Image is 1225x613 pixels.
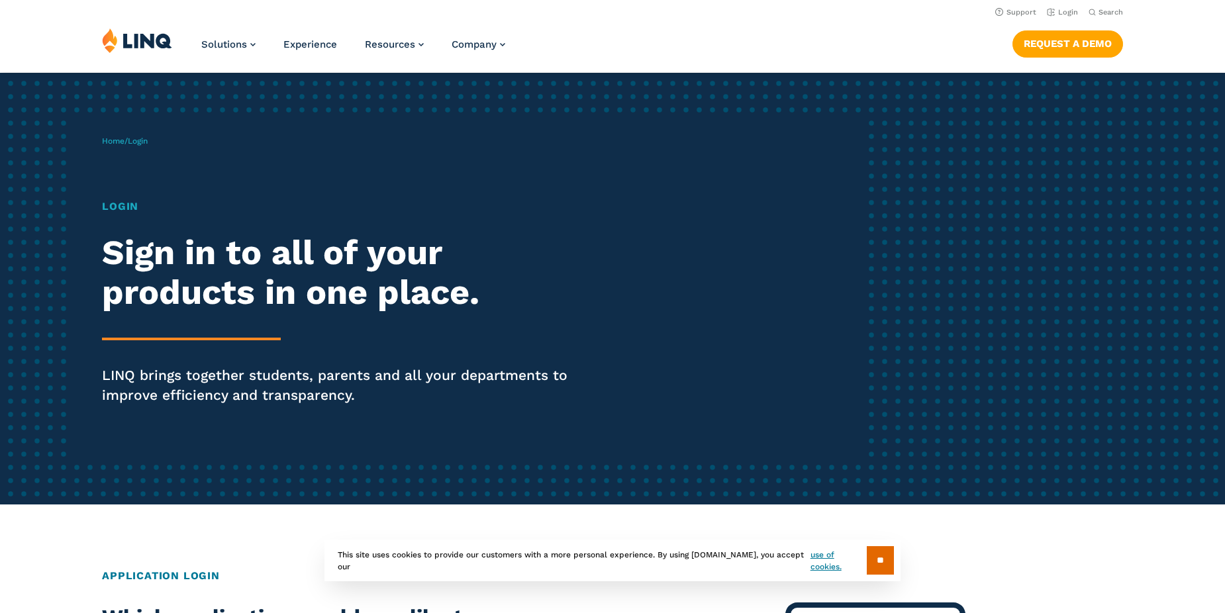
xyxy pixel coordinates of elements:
a: Home [102,136,124,146]
a: Support [995,8,1036,17]
h1: Login [102,199,574,214]
a: Request a Demo [1012,30,1123,57]
nav: Primary Navigation [201,28,505,71]
button: Open Search Bar [1089,7,1123,17]
a: Resources [365,38,424,50]
a: Solutions [201,38,256,50]
p: LINQ brings together students, parents and all your departments to improve efficiency and transpa... [102,365,574,405]
span: Resources [365,38,415,50]
span: Company [452,38,497,50]
span: Solutions [201,38,247,50]
span: Search [1099,8,1123,17]
a: use of cookies. [810,549,867,573]
img: LINQ | K‑12 Software [102,28,172,53]
h2: Sign in to all of your products in one place. [102,233,574,312]
a: Experience [283,38,337,50]
a: Login [1047,8,1078,17]
div: This site uses cookies to provide our customers with a more personal experience. By using [DOMAIN... [324,540,901,581]
span: Login [128,136,148,146]
a: Company [452,38,505,50]
nav: Button Navigation [1012,28,1123,57]
span: / [102,136,148,146]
